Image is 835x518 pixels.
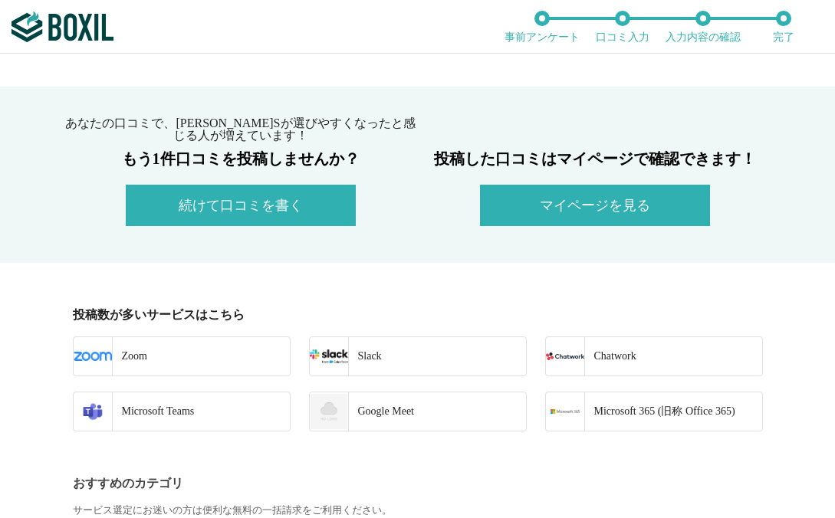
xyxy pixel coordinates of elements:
li: 完了 [743,11,823,43]
a: マイページを見る [480,201,710,212]
a: Google Meet [309,392,527,431]
div: 投稿数が多いサービスはこちら [73,309,772,321]
div: Microsoft Teams [112,392,195,431]
button: マイページを見る [480,185,710,226]
div: Chatwork [584,337,636,375]
a: Microsoft 365 (旧称 Office 365) [545,392,763,431]
a: Microsoft Teams [73,392,291,431]
div: サービス選定にお迷いの方は便利な無料の一括請求をご利用ください。 [73,505,772,515]
a: 続けて口コミを書く [126,201,356,212]
img: ボクシルSaaS_ロゴ [12,11,113,42]
li: 入力内容の確認 [662,11,743,43]
div: おすすめのカテゴリ [73,477,772,490]
span: あなたの口コミで、[PERSON_NAME]Sが選びやすくなったと感じる人が増えています！ [65,116,415,142]
li: 事前アンケート [501,11,582,43]
div: Slack [348,337,382,375]
a: Zoom [73,336,291,376]
h3: 投稿した口コミはマイページで確認できます！ [418,151,772,166]
h3: もう1件口コミを投稿しませんか？ [64,151,418,166]
button: 続けて口コミを書く [126,185,356,226]
li: 口コミ入力 [582,11,662,43]
a: Slack [309,336,527,376]
div: Google Meet [348,392,414,431]
a: Chatwork [545,336,763,376]
div: Zoom [112,337,147,375]
div: Microsoft 365 (旧称 Office 365) [584,392,735,431]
